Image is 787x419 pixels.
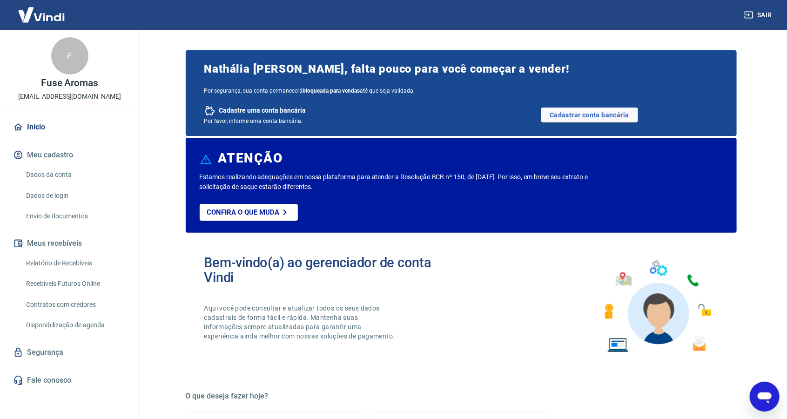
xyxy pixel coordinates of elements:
p: Confira o que muda [207,208,279,216]
iframe: Botão para abrir a janela de mensagens, conversa em andamento [750,382,780,412]
a: Dados da conta [22,165,128,184]
p: Estamos realizando adequações em nossa plataforma para atender a Resolução BCB nº 150, de [DATE].... [200,172,618,192]
a: Envio de documentos [22,207,128,226]
a: Contratos com credores [22,295,128,314]
a: Cadastrar conta bancária [541,108,638,122]
a: Recebíveis Futuros Online [22,274,128,293]
button: Meu cadastro [11,145,128,165]
a: Início [11,117,128,137]
a: Relatório de Recebíveis [22,254,128,273]
a: Segurança [11,342,128,363]
img: Imagem de um avatar masculino com diversos icones exemplificando as funcionalidades do gerenciado... [596,255,718,358]
h5: O que deseja fazer hoje? [186,392,737,401]
h2: Bem-vindo(a) ao gerenciador de conta Vindi [204,255,461,285]
div: F [51,37,88,74]
a: Disponibilização de agenda [22,316,128,335]
span: Por segurança, sua conta permanecerá até que seja validada. [204,88,718,94]
p: Aqui você pode consultar e atualizar todos os seus dados cadastrais de forma fácil e rápida. Mant... [204,304,397,341]
a: Dados de login [22,186,128,205]
span: Por favor, informe uma conta bancária. [204,118,303,124]
span: Cadastre uma conta bancária [219,106,306,115]
img: Vindi [11,0,72,29]
span: Nathália [PERSON_NAME], falta pouco para você começar a vender! [204,61,718,76]
p: [EMAIL_ADDRESS][DOMAIN_NAME] [18,92,121,101]
button: Sair [742,7,776,24]
p: Fuse Aromas [41,78,98,88]
button: Meus recebíveis [11,233,128,254]
b: bloqueada para vendas [303,88,360,94]
a: Confira o que muda [200,204,298,221]
h6: ATENÇÃO [218,154,283,163]
a: Fale conosco [11,370,128,391]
